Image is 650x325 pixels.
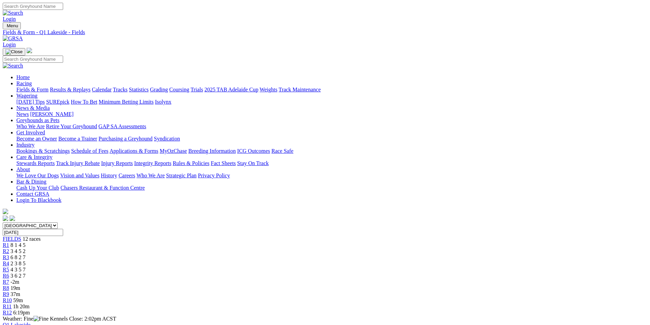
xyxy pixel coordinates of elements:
img: facebook.svg [3,216,8,221]
img: GRSA [3,35,23,42]
a: Who We Are [136,173,165,178]
span: R3 [3,254,9,260]
div: Wagering [16,99,647,105]
a: Results & Replays [50,87,90,92]
a: History [101,173,117,178]
a: Schedule of Fees [71,148,108,154]
a: Grading [150,87,168,92]
a: Integrity Reports [134,160,171,166]
img: logo-grsa-white.png [27,48,32,53]
a: FIELDS [3,236,21,242]
a: Breeding Information [188,148,236,154]
a: R11 [3,304,12,309]
div: Bar & Dining [16,185,647,191]
a: Tracks [113,87,128,92]
div: About [16,173,647,179]
a: Injury Reports [101,160,133,166]
div: News & Media [16,111,647,117]
span: 3 6 2 7 [11,273,26,279]
a: Trials [190,87,203,92]
span: R2 [3,248,9,254]
a: Syndication [154,136,180,142]
span: Weather: Fine [3,316,50,322]
div: Greyhounds as Pets [16,123,647,130]
a: Racing [16,80,32,86]
span: 1h 20m [13,304,29,309]
span: Kennels Close: 2:02pm ACST [50,316,116,322]
a: Privacy Policy [198,173,230,178]
a: Become a Trainer [58,136,97,142]
span: R8 [3,285,9,291]
a: Strategic Plan [166,173,197,178]
span: -2m [11,279,19,285]
a: Coursing [169,87,189,92]
span: 6 8 2 7 [11,254,26,260]
a: Race Safe [271,148,293,154]
a: Track Injury Rebate [56,160,100,166]
a: R9 [3,291,9,297]
a: Login [3,16,16,22]
a: Bar & Dining [16,179,46,184]
div: Industry [16,148,647,154]
a: R10 [3,297,12,303]
a: Get Involved [16,130,45,135]
a: Retire Your Greyhound [46,123,97,129]
a: SUREpick [46,99,69,105]
span: R6 [3,273,9,279]
a: About [16,166,30,172]
button: Toggle navigation [3,22,21,29]
a: [DATE] Tips [16,99,45,105]
a: Statistics [129,87,149,92]
a: Industry [16,142,34,148]
span: R4 [3,261,9,266]
span: 3 4 5 2 [11,248,26,254]
span: 2 3 8 5 [11,261,26,266]
button: Toggle navigation [3,48,25,56]
a: [PERSON_NAME] [30,111,73,117]
a: R7 [3,279,9,285]
img: Fine [33,316,48,322]
a: News & Media [16,105,50,111]
input: Search [3,3,63,10]
a: Careers [118,173,135,178]
span: 37m [11,291,20,297]
span: 4 3 5 7 [11,267,26,272]
a: Stay On Track [237,160,269,166]
a: Bookings & Scratchings [16,148,70,154]
a: Care & Integrity [16,154,53,160]
img: Search [3,63,23,69]
span: 19m [11,285,20,291]
span: 6:19pm [13,310,30,315]
a: Fact Sheets [211,160,236,166]
a: Fields & Form - Q1 Lakeside - Fields [3,29,647,35]
a: Cash Up Your Club [16,185,59,191]
span: Menu [7,23,18,28]
a: Wagering [16,93,38,99]
a: Chasers Restaurant & Function Centre [60,185,145,191]
div: Racing [16,87,647,93]
a: GAP SA Assessments [99,123,146,129]
a: MyOzChase [160,148,187,154]
a: Minimum Betting Limits [99,99,154,105]
a: Isolynx [155,99,171,105]
a: We Love Our Dogs [16,173,59,178]
img: Close [5,49,23,55]
img: Search [3,10,23,16]
a: ICG Outcomes [237,148,270,154]
input: Select date [3,229,63,236]
span: 59m [13,297,23,303]
span: 12 races [23,236,41,242]
img: logo-grsa-white.png [3,209,8,214]
a: Applications & Forms [110,148,158,154]
input: Search [3,56,63,63]
a: R1 [3,242,9,248]
a: Greyhounds as Pets [16,117,59,123]
img: twitter.svg [10,216,15,221]
a: Login To Blackbook [16,197,61,203]
a: Calendar [92,87,112,92]
span: 8 1 4 5 [11,242,26,248]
